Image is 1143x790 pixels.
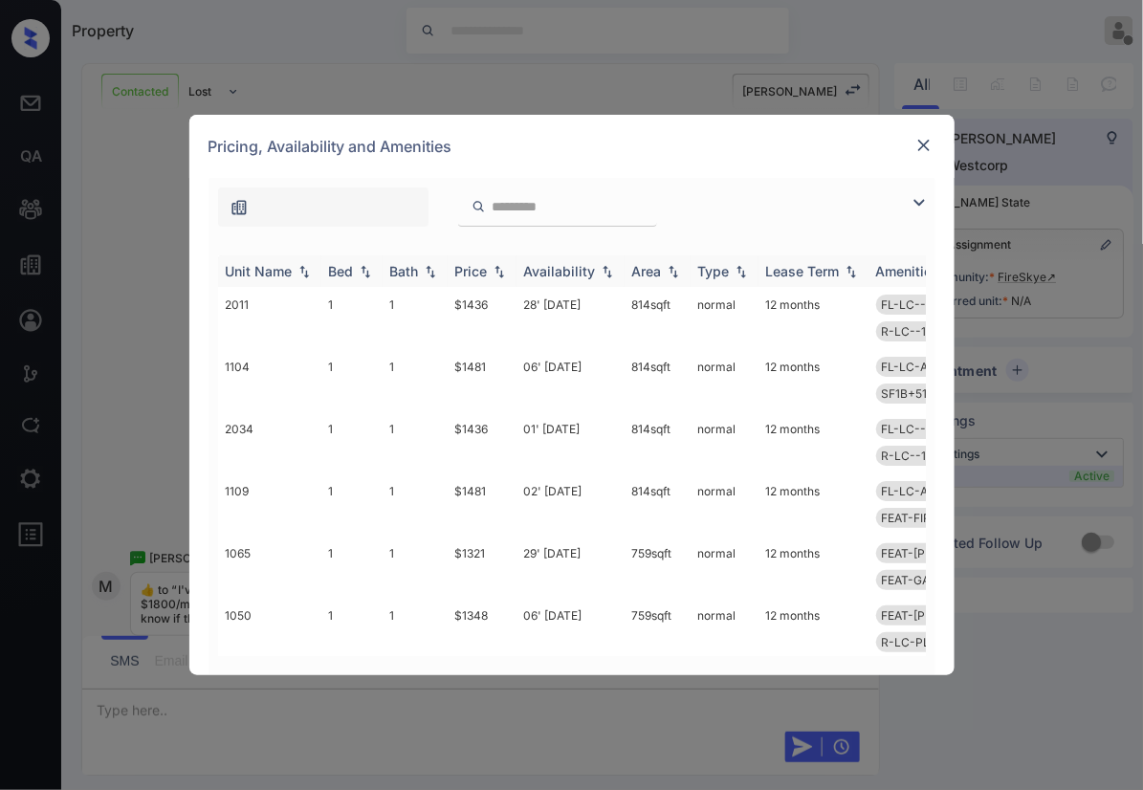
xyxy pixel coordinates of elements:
div: Area [632,263,662,279]
td: normal [691,536,758,598]
div: Unit Name [226,263,293,279]
td: $1436 [448,287,517,349]
td: 814 sqft [625,473,691,536]
td: 759 sqft [625,598,691,660]
td: 1 [321,349,383,411]
td: 01' [DATE] [517,411,625,473]
td: 28' [DATE] [517,287,625,349]
td: $1436 [448,411,517,473]
div: Price [455,263,488,279]
td: 1065 [218,536,321,598]
td: $1481 [448,349,517,411]
td: 1 [383,473,448,536]
span: R-LC-PLT-1B [882,635,955,649]
td: 1104 [218,349,321,411]
td: 1 [321,473,383,536]
td: 1050 [218,598,321,660]
td: 1109 [218,473,321,536]
td: 06' [DATE] [517,598,625,660]
td: 814 sqft [625,349,691,411]
td: $1348 [448,598,517,660]
td: $1481 [448,473,517,536]
td: 1 [321,536,383,598]
td: 29' [DATE] [517,536,625,598]
td: 1 [383,536,448,598]
div: Amenities [876,263,940,279]
span: R-LC--1B [882,324,934,339]
span: R-LC--1B [882,449,934,463]
span: FL-LC-ALL-1B [882,484,959,498]
td: normal [691,287,758,349]
img: icon-zuma [472,198,486,215]
td: 1 [383,349,448,411]
div: Lease Term [766,263,840,279]
div: Bath [390,263,419,279]
td: 2034 [218,411,321,473]
td: 1 [321,598,383,660]
td: 814 sqft [625,411,691,473]
span: FL-LC--1B [882,297,939,312]
td: 12 months [758,598,868,660]
span: FEAT-[PERSON_NAME] [882,546,1007,560]
div: Bed [329,263,354,279]
td: 1 [321,287,383,349]
img: icon-zuma [230,198,249,217]
img: sorting [356,265,375,278]
td: 12 months [758,287,868,349]
td: normal [691,598,758,660]
td: 12 months [758,473,868,536]
td: 2011 [218,287,321,349]
div: Pricing, Availability and Amenities [189,115,955,178]
img: sorting [732,265,751,278]
img: sorting [842,265,861,278]
div: Availability [524,263,596,279]
img: sorting [664,265,683,278]
td: 1 [383,598,448,660]
td: 12 months [758,536,868,598]
span: FL-LC-ALL-1B [882,360,959,374]
span: FL-LC--1B [882,422,939,436]
td: normal [691,473,758,536]
span: FEAT-FIREP [882,511,946,525]
img: sorting [295,265,314,278]
td: 06' [DATE] [517,349,625,411]
span: FEAT-[PERSON_NAME] [882,608,1007,623]
td: 1 [383,287,448,349]
td: 759 sqft [625,536,691,598]
span: SF1B+51-75 [882,386,947,401]
img: icon-zuma [908,191,931,214]
td: normal [691,349,758,411]
div: Type [698,263,730,279]
td: 814 sqft [625,287,691,349]
img: sorting [490,265,509,278]
td: 1 [383,411,448,473]
td: 12 months [758,411,868,473]
td: 02' [DATE] [517,473,625,536]
img: sorting [421,265,440,278]
td: 1 [321,411,383,473]
img: sorting [598,265,617,278]
td: $1321 [448,536,517,598]
span: FEAT-GAR 1C [882,573,955,587]
img: close [914,136,934,155]
td: normal [691,411,758,473]
td: 12 months [758,349,868,411]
